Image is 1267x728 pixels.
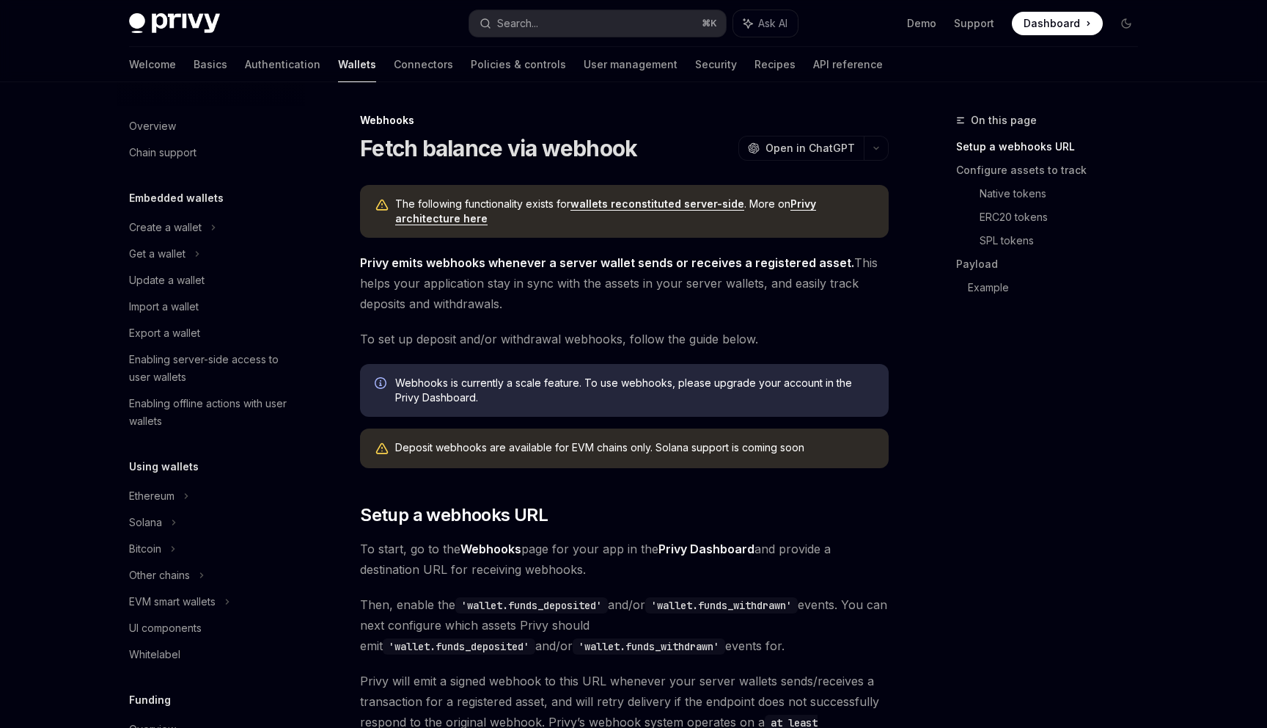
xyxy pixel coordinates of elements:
a: Dashboard [1012,12,1103,35]
h5: Funding [129,691,171,709]
span: Ask AI [758,16,787,31]
div: Deposit webhooks are available for EVM chains only. Solana support is coming soon [395,440,874,456]
code: 'wallet.funds_deposited' [455,597,608,614]
a: Setup a webhooks URL [956,135,1150,159]
a: User management [584,47,677,82]
div: Chain support [129,144,197,161]
a: Webhooks [460,542,521,557]
a: Whitelabel [117,641,305,668]
svg: Warning [375,198,389,213]
button: Toggle dark mode [1114,12,1138,35]
img: dark logo [129,13,220,34]
span: This helps your application stay in sync with the assets in your server wallets, and easily track... [360,252,889,314]
a: Privy Dashboard [658,542,754,557]
a: Connectors [394,47,453,82]
div: Export a wallet [129,324,200,342]
div: Overview [129,117,176,135]
a: UI components [117,615,305,641]
a: SPL tokens [980,229,1150,252]
span: Webhooks is currently a scale feature. To use webhooks, please upgrade your account in the Privy ... [395,376,874,405]
a: Example [968,276,1150,299]
span: Dashboard [1024,16,1080,31]
div: Enabling offline actions with user wallets [129,395,296,430]
a: Overview [117,113,305,139]
a: wallets reconstituted server-side [570,197,744,211]
span: The following functionality exists for . More on [395,197,874,226]
a: Native tokens [980,182,1150,205]
code: 'wallet.funds_deposited' [383,638,535,655]
div: Ethereum [129,487,175,505]
div: Get a wallet [129,245,186,263]
a: Enabling offline actions with user wallets [117,390,305,434]
div: Enabling server-side access to user wallets [129,351,296,386]
svg: Info [375,377,389,392]
div: Webhooks [360,113,889,128]
code: 'wallet.funds_withdrawn' [573,638,725,655]
a: Recipes [754,47,796,82]
div: Solana [129,514,162,531]
a: Demo [907,16,936,31]
div: Create a wallet [129,219,202,236]
strong: Webhooks [460,542,521,556]
span: ⌘ K [702,18,717,29]
span: To start, go to the page for your app in the and provide a destination URL for receiving webhooks. [360,539,889,580]
a: Welcome [129,47,176,82]
span: Setup a webhooks URL [360,503,548,527]
span: On this page [971,112,1037,129]
a: Policies & controls [471,47,566,82]
div: EVM smart wallets [129,593,216,611]
a: Basics [194,47,227,82]
div: Search... [497,15,538,32]
div: UI components [129,619,202,637]
a: Chain support [117,139,305,166]
span: Open in ChatGPT [765,141,855,156]
a: Security [695,47,737,82]
h5: Using wallets [129,458,199,476]
a: Export a wallet [117,320,305,346]
div: Other chains [129,567,190,584]
a: Import a wallet [117,294,305,320]
a: API reference [813,47,883,82]
a: Support [954,16,994,31]
a: Authentication [245,47,320,82]
code: 'wallet.funds_withdrawn' [645,597,798,614]
strong: Privy emits webhooks whenever a server wallet sends or receives a registered asset. [360,255,854,270]
h1: Fetch balance via webhook [360,135,637,161]
h5: Embedded wallets [129,189,224,207]
div: Update a wallet [129,272,205,289]
a: Wallets [338,47,376,82]
button: Search...⌘K [469,10,726,37]
span: To set up deposit and/or withdrawal webhooks, follow the guide below. [360,329,889,349]
button: Ask AI [733,10,798,37]
a: Update a wallet [117,267,305,294]
div: Import a wallet [129,298,199,316]
a: ERC20 tokens [980,205,1150,229]
div: Whitelabel [129,646,180,663]
svg: Warning [375,442,389,456]
a: Configure assets to track [956,159,1150,182]
a: Payload [956,252,1150,276]
button: Open in ChatGPT [738,136,864,161]
span: Then, enable the and/or events. You can next configure which assets Privy should emit and/or even... [360,594,889,656]
a: Enabling server-side access to user wallets [117,346,305,390]
div: Bitcoin [129,540,161,558]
